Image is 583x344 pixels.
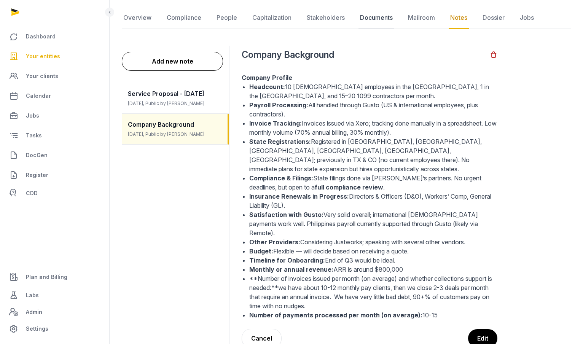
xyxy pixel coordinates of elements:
strong: Payroll Processing: [249,101,308,109]
li: 10-15 [249,311,497,320]
li: End of Q3 would be ideal. [249,256,497,265]
strong: Company Profile [242,74,292,81]
span: Jobs [26,111,39,120]
a: Dashboard [6,27,103,46]
a: Labs [6,286,103,304]
strong: Headcount: [249,83,285,91]
a: Plan and Billing [6,268,103,286]
strong: Timeline for Onboarding: [249,256,325,264]
span: Your clients [26,72,58,81]
li: **Number of invoices issued per month (on average) and whether collections support is needed:**we... [249,274,497,311]
strong: Satisfaction with Gusto: [249,211,323,218]
a: Notes [449,7,469,29]
span: Calendar [26,91,51,100]
span: Admin [26,307,42,317]
li: Considering Justworks; speaking with several other vendors. [249,237,497,247]
span: [DATE], Public by [PERSON_NAME] [128,100,204,106]
a: Capitalization [251,7,293,29]
li: Very solid overall; international [DEMOGRAPHIC_DATA] payments work well. Philippines payroll curr... [249,210,497,237]
a: Settings [6,320,103,338]
span: Settings [26,324,48,333]
span: CDD [26,189,38,198]
span: Company Background [128,121,194,128]
button: Add new note [122,52,223,71]
a: Compliance [165,7,203,29]
strong: Monthly or annual revenue: [249,266,333,273]
a: People [215,7,239,29]
li: ARR is around $800,000 [249,265,497,274]
li: Registered in [GEOGRAPHIC_DATA], [GEOGRAPHIC_DATA], [GEOGRAPHIC_DATA], [GEOGRAPHIC_DATA], [GEOGRA... [249,137,497,174]
a: Tasks [6,126,103,145]
span: Labs [26,291,39,300]
strong: Compliance & Filings: [249,174,313,182]
a: Mailroom [406,7,436,29]
a: CDD [6,186,103,201]
a: Your entities [6,47,103,65]
strong: Other Providers: [249,238,300,246]
a: Jobs [6,107,103,125]
a: Dossier [481,7,506,29]
nav: Tabs [122,7,571,29]
strong: Insurance Renewals in Progress: [249,193,349,200]
a: Documents [358,7,394,29]
a: Calendar [6,87,103,105]
span: [DATE], Public by [PERSON_NAME] [128,131,204,137]
strong: Number of payments processed per month (on average): [249,311,422,319]
span: Service Proposal - [DATE] [128,90,204,97]
li: Flexible — will decide based on receiving a quote. [249,247,497,256]
span: Plan and Billing [26,272,67,282]
strong: Budget: [249,247,273,255]
span: Register [26,170,48,180]
a: Register [6,166,103,184]
a: Overview [122,7,153,29]
a: DocGen [6,146,103,164]
a: Admin [6,304,103,320]
h2: Company Background [242,49,490,61]
a: Jobs [518,7,535,29]
a: Stakeholders [305,7,346,29]
strong: full compliance review [315,183,383,191]
a: Your clients [6,67,103,85]
li: Invoices issued via Xero; tracking done manually in a spreadsheet. Low monthly volume (70% annual... [249,119,497,137]
span: Your entities [26,52,60,61]
li: State filings done via [PERSON_NAME]’s partners. No urgent deadlines, but open to a . [249,174,497,192]
li: 10 [DEMOGRAPHIC_DATA] employees in the [GEOGRAPHIC_DATA], 1 in the [GEOGRAPHIC_DATA], and 15–20 1... [249,82,497,100]
strong: Invoice Tracking: [249,119,302,127]
li: All handled through Gusto (US & international employees, plus contractors). [249,100,497,119]
span: DocGen [26,151,48,160]
span: Tasks [26,131,42,140]
strong: State Registrations: [249,138,311,145]
span: Dashboard [26,32,56,41]
li: Directors & Officers (D&O), Workers’ Comp, General Liability (GL). [249,192,497,210]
